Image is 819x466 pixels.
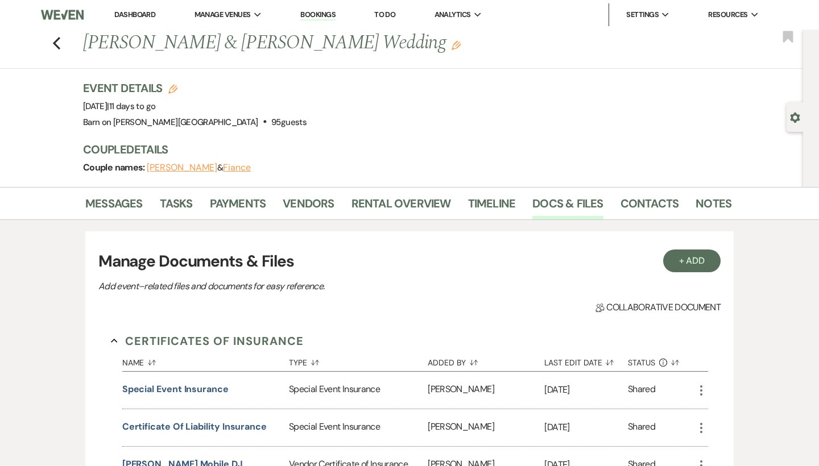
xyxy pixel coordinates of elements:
div: [PERSON_NAME] [428,409,544,446]
a: Tasks [160,194,193,219]
a: Contacts [621,194,679,219]
button: Special Event Insurance [122,382,229,396]
span: | [107,101,155,112]
button: Status [628,349,694,371]
button: Name [122,349,289,371]
h1: [PERSON_NAME] & [PERSON_NAME] Wedding [83,30,593,57]
button: Certificate of Liability Insurance [122,420,267,434]
span: Resources [708,9,747,20]
a: Timeline [468,194,516,219]
p: Add event–related files and documents for easy reference. [98,279,497,294]
div: Special Event Insurance [289,372,428,409]
span: Analytics [435,9,471,20]
span: Manage Venues [195,9,251,20]
a: Notes [696,194,731,219]
div: [PERSON_NAME] [428,372,544,409]
a: Docs & Files [532,194,603,219]
span: [DATE] [83,101,155,112]
span: Settings [626,9,659,20]
span: Barn on [PERSON_NAME][GEOGRAPHIC_DATA] [83,116,258,128]
span: 11 days to go [109,101,156,112]
a: Payments [210,194,266,219]
button: Certificates of Insurance [111,332,304,349]
button: Type [289,349,428,371]
a: Messages [85,194,143,219]
button: Open lead details [790,111,800,122]
a: Dashboard [114,10,155,19]
span: & [147,162,251,173]
div: Shared [628,382,655,398]
h3: Couple Details [83,142,720,157]
img: Weven Logo [41,3,84,27]
span: Collaborative document [595,301,721,314]
p: [DATE] [544,382,628,397]
h3: Manage Documents & Files [98,249,721,273]
a: Bookings [300,10,336,20]
a: Rental Overview [351,194,451,219]
a: Vendors [283,194,334,219]
span: Status [628,359,655,367]
p: [DATE] [544,420,628,435]
button: + Add [663,249,721,272]
button: [PERSON_NAME] [147,163,217,172]
a: To Do [374,10,395,19]
h3: Event Details [83,80,307,96]
div: Special Event Insurance [289,409,428,446]
button: Added By [428,349,544,371]
button: Fiance [223,163,251,172]
span: Couple names: [83,161,147,173]
span: 95 guests [271,116,307,128]
button: Last Edit Date [544,349,628,371]
button: Edit [452,40,461,50]
div: Shared [628,420,655,435]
